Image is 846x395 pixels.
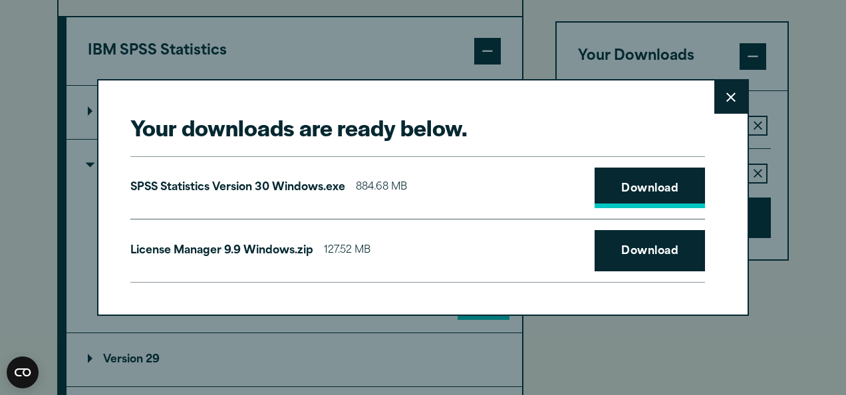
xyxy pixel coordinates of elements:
[7,356,39,388] button: Open CMP widget
[130,241,313,261] p: License Manager 9.9 Windows.zip
[130,178,345,197] p: SPSS Statistics Version 30 Windows.exe
[130,112,705,142] h2: Your downloads are ready below.
[595,168,705,209] a: Download
[356,178,407,197] span: 884.68 MB
[324,241,370,261] span: 127.52 MB
[595,230,705,271] a: Download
